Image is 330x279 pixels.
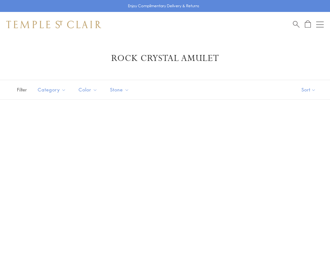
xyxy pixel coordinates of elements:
[35,86,71,94] span: Category
[305,20,311,28] a: Open Shopping Bag
[16,53,314,64] h1: Rock Crystal Amulet
[75,86,102,94] span: Color
[74,83,102,97] button: Color
[105,83,134,97] button: Stone
[33,83,71,97] button: Category
[107,86,134,94] span: Stone
[6,21,101,28] img: Temple St. Clair
[287,80,330,99] button: Show sort by
[293,20,300,28] a: Search
[128,3,199,9] p: Enjoy Complimentary Delivery & Returns
[316,21,324,28] button: Open navigation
